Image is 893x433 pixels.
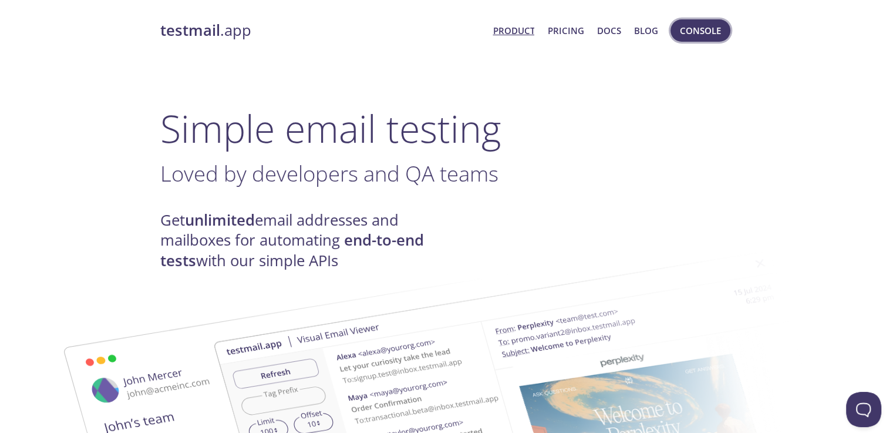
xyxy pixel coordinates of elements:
h1: Simple email testing [160,106,733,151]
strong: unlimited [185,210,255,230]
span: Console [680,23,721,38]
button: Console [670,19,730,42]
iframe: Help Scout Beacon - Open [846,392,881,427]
a: Pricing [547,23,584,38]
strong: end-to-end tests [160,230,424,270]
a: testmail.app [160,21,484,41]
a: Docs [597,23,621,38]
strong: testmail [160,20,220,41]
h4: Get email addresses and mailboxes for automating with our simple APIs [160,210,447,271]
span: Loved by developers and QA teams [160,159,498,188]
a: Product [493,23,534,38]
a: Blog [634,23,658,38]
